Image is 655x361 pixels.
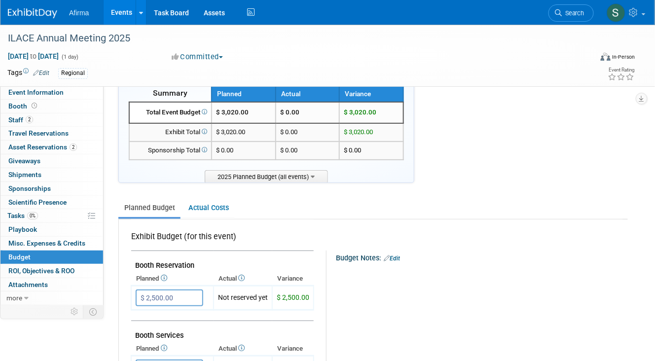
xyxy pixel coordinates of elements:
[8,129,69,137] span: Travel Reservations
[8,281,48,289] span: Attachments
[0,291,103,305] a: more
[134,146,207,155] div: Sponsorship Total
[214,342,272,356] th: Actual
[8,88,64,96] span: Event Information
[30,102,39,109] span: Booth not reserved yet
[58,68,88,78] div: Regional
[6,294,22,302] span: more
[205,170,328,182] span: 2025 Planned Budget (all events)
[131,231,310,248] div: Exhibit Budget (for this event)
[8,171,41,179] span: Shipments
[8,102,39,110] span: Booth
[0,182,103,195] a: Sponsorships
[276,123,340,142] td: $ 0.00
[134,128,207,137] div: Exhibit Total
[0,86,103,99] a: Event Information
[61,54,78,60] span: (1 day)
[0,196,103,209] a: Scientific Presence
[0,278,103,291] a: Attachments
[8,239,85,247] span: Misc. Expenses & Credits
[131,321,314,342] td: Booth Services
[8,198,67,206] span: Scientific Presence
[344,108,376,116] span: $ 3,020.00
[131,272,214,286] th: Planned
[336,251,627,263] div: Budget Notes:
[608,68,635,72] div: Event Rating
[216,128,245,136] span: $ 3,020.00
[272,342,314,356] th: Variance
[83,305,104,318] td: Toggle Event Tabs
[131,342,214,356] th: Planned
[0,251,103,264] a: Budget
[0,127,103,140] a: Travel Reservations
[33,70,49,76] a: Edit
[339,86,403,102] th: Variance
[0,168,103,181] a: Shipments
[66,305,83,318] td: Personalize Event Tab Strip
[131,251,314,272] td: Booth Reservation
[216,146,233,154] span: $ 0.00
[214,286,272,310] td: Not reserved yet
[543,51,635,66] div: Event Format
[601,53,611,61] img: Format-Inperson.png
[276,102,340,123] td: $ 0.00
[0,264,103,278] a: ROI, Objectives & ROO
[8,267,74,275] span: ROI, Objectives & ROO
[153,88,187,98] span: Summary
[276,142,340,160] td: $ 0.00
[272,272,314,286] th: Variance
[7,52,59,61] span: [DATE] [DATE]
[384,255,400,262] a: Edit
[8,253,31,261] span: Budget
[8,8,57,18] img: ExhibitDay
[344,128,373,136] span: $ 3,020.00
[8,116,33,124] span: Staff
[26,116,33,123] span: 2
[168,52,227,62] button: Committed
[562,9,584,17] span: Search
[8,143,77,151] span: Asset Reservations
[0,237,103,250] a: Misc. Expenses & Credits
[27,212,38,219] span: 0%
[548,4,594,22] a: Search
[8,184,51,192] span: Sponsorships
[607,3,625,22] img: Stephanie Kornak
[0,141,103,154] a: Asset Reservations2
[4,30,582,47] div: ILACE Annual Meeting 2025
[0,154,103,168] a: Giveaways
[7,212,38,219] span: Tasks
[612,53,635,61] div: In-Person
[69,9,89,17] span: Afirma
[70,144,77,151] span: 2
[0,100,103,113] a: Booth
[277,293,309,301] span: $ 2,500.00
[344,146,361,154] span: $ 0.00
[0,223,103,236] a: Playbook
[8,157,40,165] span: Giveaways
[134,108,207,117] div: Total Event Budget
[29,52,38,60] span: to
[276,86,340,102] th: Actual
[212,86,276,102] th: Planned
[214,272,272,286] th: Actual
[0,209,103,222] a: Tasks0%
[0,113,103,127] a: Staff2
[216,108,249,116] span: $ 3,020.00
[8,225,37,233] span: Playbook
[182,199,234,217] a: Actual Costs
[118,199,181,217] a: Planned Budget
[7,68,49,79] td: Tags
